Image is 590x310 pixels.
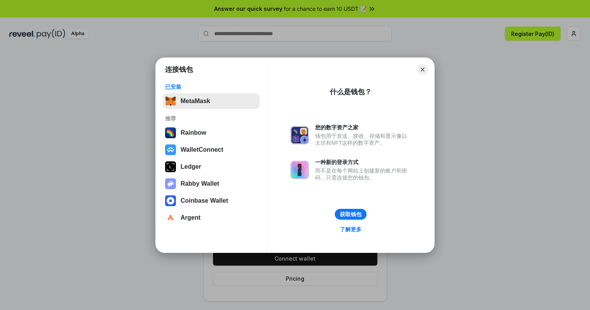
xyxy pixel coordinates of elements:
button: MetaMask [163,93,260,109]
img: svg+xml,%3Csvg%20fill%3D%22none%22%20height%3D%2233%22%20viewBox%3D%220%200%2035%2033%22%20width%... [165,96,176,107]
button: WalletConnect [163,142,260,158]
img: svg+xml,%3Csvg%20xmlns%3D%22http%3A%2F%2Fwww.w3.org%2F2000%2Fsvg%22%20fill%3D%22none%22%20viewBox... [165,178,176,189]
div: 了解更多 [340,226,362,233]
button: Argent [163,210,260,225]
div: 而不是在每个网站上创建新的账户和密码，只需连接您的钱包。 [315,167,411,181]
img: svg+xml,%3Csvg%20width%3D%2228%22%20height%3D%2228%22%20viewBox%3D%220%200%2028%2028%22%20fill%3D... [165,195,176,206]
button: Coinbase Wallet [163,193,260,208]
div: 已安装 [165,83,257,90]
div: Argent [181,214,201,221]
button: 获取钱包 [335,209,367,220]
a: 了解更多 [335,224,366,234]
div: 推荐 [165,115,257,122]
div: 钱包用于发送、接收、存储和显示像以太坊和NFT这样的数字资产。 [315,132,411,146]
img: svg+xml,%3Csvg%20width%3D%2228%22%20height%3D%2228%22%20viewBox%3D%220%200%2028%2028%22%20fill%3D... [165,212,176,223]
div: MetaMask [181,98,210,105]
button: Rainbow [163,125,260,141]
button: Ledger [163,159,260,174]
img: svg+xml,%3Csvg%20xmlns%3D%22http%3A%2F%2Fwww.w3.org%2F2000%2Fsvg%22%20fill%3D%22none%22%20viewBox... [290,161,309,179]
div: Coinbase Wallet [181,197,228,204]
img: svg+xml,%3Csvg%20width%3D%2228%22%20height%3D%2228%22%20viewBox%3D%220%200%2028%2028%22%20fill%3D... [165,144,176,155]
div: 您的数字资产之家 [315,124,411,131]
img: svg+xml,%3Csvg%20xmlns%3D%22http%3A%2F%2Fwww.w3.org%2F2000%2Fsvg%22%20width%3D%2228%22%20height%3... [165,161,176,172]
div: 什么是钱包？ [330,87,372,97]
div: WalletConnect [181,146,223,153]
img: svg+xml,%3Csvg%20xmlns%3D%22http%3A%2F%2Fwww.w3.org%2F2000%2Fsvg%22%20fill%3D%22none%22%20viewBox... [290,126,309,144]
div: 一种新的登录方式 [315,159,411,166]
div: 获取钱包 [340,211,362,218]
div: Rainbow [181,129,206,136]
button: Rabby Wallet [163,176,260,191]
button: Close [417,64,428,75]
div: Rabby Wallet [181,180,219,187]
img: svg+xml,%3Csvg%20width%3D%22120%22%20height%3D%22120%22%20viewBox%3D%220%200%20120%20120%22%20fil... [165,127,176,138]
div: Ledger [181,163,201,170]
h1: 连接钱包 [165,65,193,74]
